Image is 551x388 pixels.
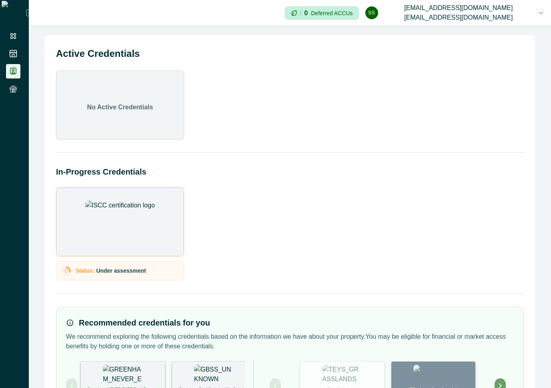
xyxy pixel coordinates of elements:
[79,317,210,329] h3: Recommended credentials for you
[76,267,94,275] p: Status:
[56,166,524,178] h2: In-Progress Credentials
[194,365,234,385] img: GBSS_UNKNOWN certification logo
[56,46,524,61] h2: Active Credentials
[311,10,353,16] p: Deferred ACCUs
[96,267,146,275] p: Under assessment
[103,365,143,385] img: GREENHAM_NEVER_EVER certification logo
[322,365,362,385] img: TEYS_GRASSLANDS certification logo
[304,10,308,16] p: 0
[85,201,155,245] img: ISCC certification logo
[87,103,153,112] p: No Active Credentials
[66,332,514,351] p: We recommend exploring the following credentials based on the information we have about your prop...
[2,1,26,25] img: Logo
[413,365,453,385] img: TFI_ANGUS_PURE_GRASSFED certification logo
